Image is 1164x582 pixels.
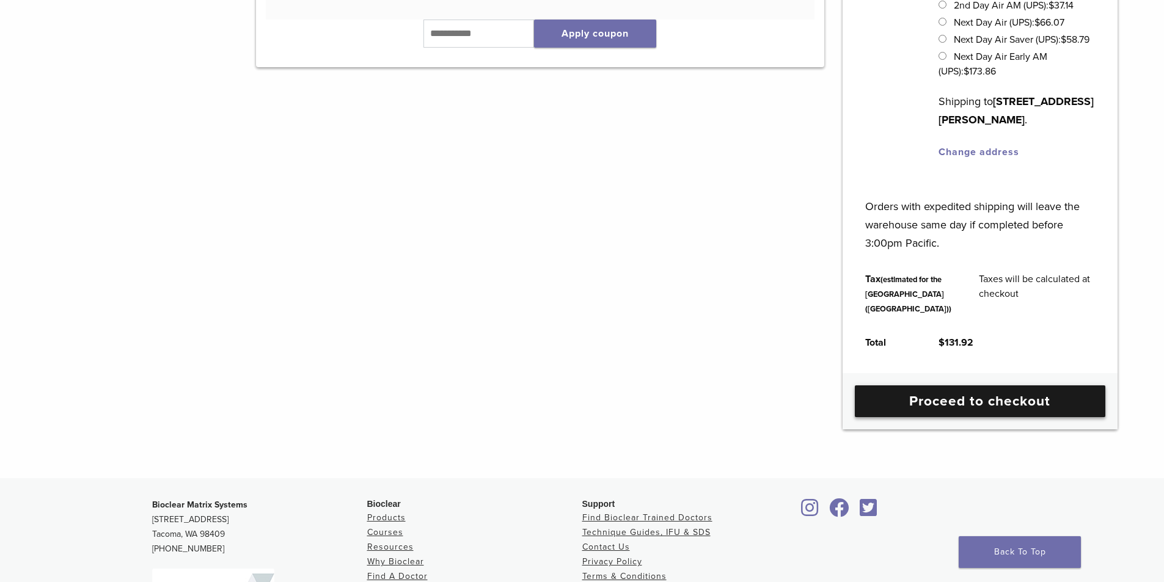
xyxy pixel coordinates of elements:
a: Contact Us [582,542,630,552]
p: Shipping to . [939,92,1094,129]
bdi: 173.86 [964,65,996,78]
a: Bioclear [856,506,882,518]
label: Next Day Air Early AM (UPS): [939,51,1047,78]
strong: [STREET_ADDRESS][PERSON_NAME] [939,95,1094,126]
label: Next Day Air Saver (UPS): [954,34,1089,46]
a: Find A Doctor [367,571,428,581]
a: Products [367,512,406,523]
a: Find Bioclear Trained Doctors [582,512,712,523]
td: Taxes will be calculated at checkout [965,262,1108,326]
p: Orders with expedited shipping will leave the warehouse same day if completed before 3:00pm Pacific. [865,179,1094,252]
th: Tax [852,262,965,326]
a: Back To Top [959,536,1081,568]
span: Bioclear [367,499,401,509]
span: $ [1061,34,1066,46]
p: [STREET_ADDRESS] Tacoma, WA 98409 [PHONE_NUMBER] [152,498,367,556]
a: Why Bioclear [367,556,424,567]
a: Change address [939,146,1019,158]
a: Privacy Policy [582,556,642,567]
a: Bioclear [825,506,854,518]
a: Courses [367,527,403,537]
span: $ [1034,16,1040,29]
span: Support [582,499,615,509]
a: Technique Guides, IFU & SDS [582,527,711,537]
a: Proceed to checkout [855,385,1105,417]
label: Next Day Air (UPS): [954,16,1064,29]
span: $ [939,336,945,349]
button: Apply coupon [534,20,656,48]
strong: Bioclear Matrix Systems [152,500,247,510]
a: Bioclear [797,506,823,518]
bdi: 58.79 [1061,34,1089,46]
span: $ [964,65,969,78]
th: Total [852,326,925,360]
bdi: 131.92 [939,336,973,349]
a: Terms & Conditions [582,571,667,581]
a: Resources [367,542,414,552]
small: (estimated for the [GEOGRAPHIC_DATA] ([GEOGRAPHIC_DATA])) [865,275,951,314]
bdi: 66.07 [1034,16,1064,29]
